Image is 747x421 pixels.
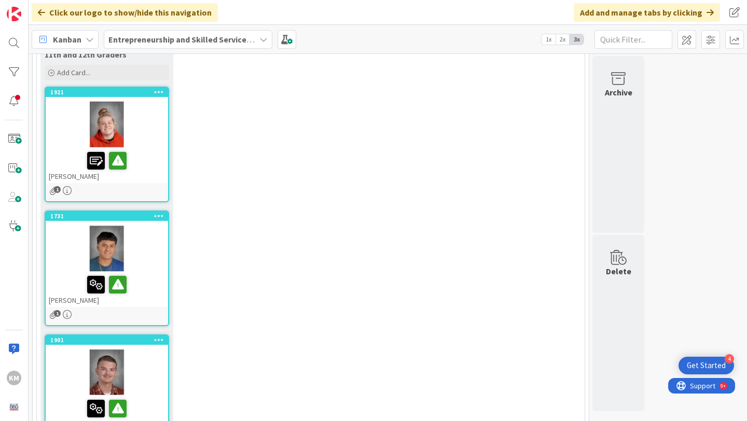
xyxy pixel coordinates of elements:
div: 1731 [50,213,168,220]
div: 1921 [50,89,168,96]
div: Open Get Started checklist, remaining modules: 4 [679,357,734,374]
div: [PERSON_NAME] [46,272,168,307]
span: 11th and 12th Graders [45,49,127,60]
a: 1921[PERSON_NAME] [45,87,169,202]
div: Get Started [687,360,726,371]
div: KM [7,371,21,385]
span: Add Card... [57,68,90,77]
a: 1731[PERSON_NAME] [45,210,169,326]
img: Visit kanbanzone.com [7,7,21,21]
div: 1731 [46,212,168,221]
b: Entrepreneurship and Skilled Services Interventions - [DATE]-[DATE] [108,34,362,45]
input: Quick Filter... [594,30,672,49]
span: 1 [54,310,61,317]
span: Support [22,2,47,14]
span: 1x [542,34,556,45]
div: Delete [606,265,631,277]
div: 9+ [52,4,58,12]
span: 3x [570,34,584,45]
div: 4 [725,354,734,363]
span: 2x [556,34,570,45]
span: 1 [54,186,61,193]
div: Add and manage tabs by clicking [574,3,720,22]
div: [PERSON_NAME] [46,148,168,183]
div: 1921 [46,88,168,97]
div: 1731[PERSON_NAME] [46,212,168,307]
img: avatar [7,400,21,414]
span: Kanban [53,33,81,46]
div: 1901 [46,335,168,345]
div: Archive [605,86,632,99]
div: 1901 [50,336,168,344]
div: Click our logo to show/hide this navigation [32,3,218,22]
div: 1921[PERSON_NAME] [46,88,168,183]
